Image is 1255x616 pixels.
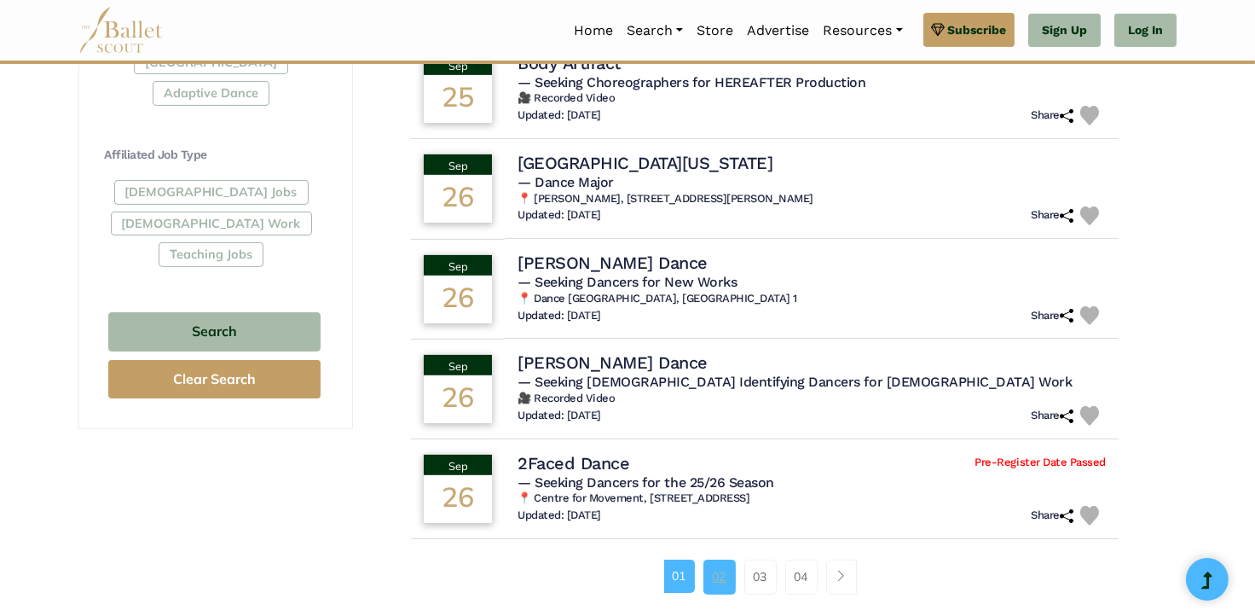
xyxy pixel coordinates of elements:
h6: 📍 Centre for Movement, [STREET_ADDRESS] [518,491,1106,506]
h6: 📍 Dance [GEOGRAPHIC_DATA], [GEOGRAPHIC_DATA] 1 [518,292,1106,306]
span: — Dance Major [518,174,614,190]
div: 26 [424,175,492,223]
h6: Share [1031,108,1073,123]
a: 03 [744,560,777,594]
h4: [PERSON_NAME] Dance [518,352,708,374]
a: Sign Up [1028,14,1101,48]
h6: 📍 [PERSON_NAME], [STREET_ADDRESS][PERSON_NAME] [518,192,1106,206]
a: 01 [664,560,695,592]
a: Resources [816,13,909,49]
div: Sep [424,255,492,276]
button: Search [108,312,321,352]
div: Sep [424,455,492,475]
h6: Updated: [DATE] [518,108,601,123]
h4: [GEOGRAPHIC_DATA][US_STATE] [518,152,772,174]
span: Pre-Register Date Passed [975,456,1105,470]
h4: Affiliated Job Type [104,147,325,164]
span: — Seeking Dancers for the 25/26 Season [518,474,774,491]
h6: Share [1031,409,1073,423]
h6: Share [1031,508,1073,523]
button: Clear Search [108,360,321,398]
span: — Seeking Dancers for New Works [518,274,737,290]
h4: 2Faced Dance [518,452,629,474]
div: 26 [424,375,492,423]
h4: [PERSON_NAME] Dance [518,252,708,274]
div: Sep [424,154,492,175]
div: 26 [424,276,492,323]
a: Search [620,13,690,49]
a: Subscribe [923,13,1015,47]
h6: Updated: [DATE] [518,208,601,223]
span: — Seeking Choreographers for HEREAFTER Production [518,74,865,90]
span: Subscribe [948,20,1007,39]
a: Store [690,13,740,49]
img: gem.svg [931,20,945,39]
a: 04 [785,560,818,594]
a: 02 [703,560,736,594]
span: — Seeking [DEMOGRAPHIC_DATA] Identifying Dancers for [DEMOGRAPHIC_DATA] Work [518,374,1073,390]
a: Log In [1114,14,1177,48]
h6: Share [1031,309,1073,323]
h6: Updated: [DATE] [518,508,601,523]
h6: Updated: [DATE] [518,309,601,323]
a: Home [567,13,620,49]
div: Sep [424,355,492,375]
nav: Page navigation example [664,560,866,594]
a: Advertise [740,13,816,49]
div: 25 [424,75,492,123]
div: Sep [424,55,492,75]
div: 26 [424,475,492,523]
h6: Updated: [DATE] [518,409,601,423]
h6: 🎥 Recorded Video [518,392,1106,406]
h6: 🎥 Recorded Video [518,91,1106,106]
h6: Share [1031,208,1073,223]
